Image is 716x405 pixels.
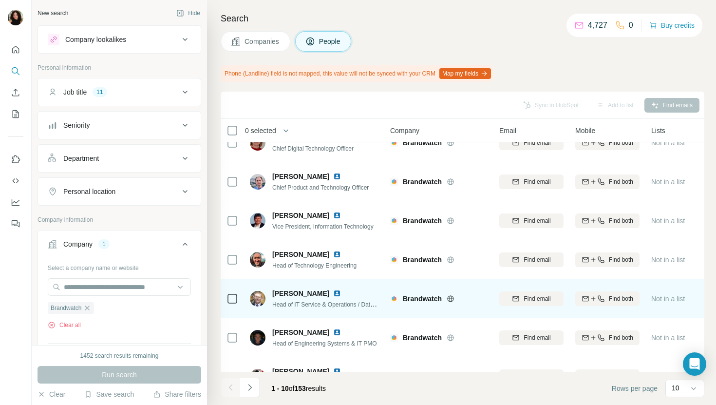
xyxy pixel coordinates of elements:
span: Company [390,126,419,135]
button: Find email [499,291,564,306]
span: Find email [524,333,550,342]
span: Brandwatch [403,333,442,343]
button: Clear all [48,321,81,329]
span: [PERSON_NAME] [272,211,329,220]
button: Navigate to next page [240,378,260,397]
span: Not in a list [651,217,685,225]
p: 0 [629,19,633,31]
button: Find email [499,135,564,150]
span: Not in a list [651,295,685,303]
button: Find both [575,135,640,150]
div: Department [63,154,99,163]
button: Seniority [38,114,201,137]
button: Search [8,62,23,80]
button: Company lookalikes [38,28,201,51]
span: Find both [609,255,633,264]
img: Logo of Brandwatch [390,139,398,147]
span: Find both [609,294,633,303]
span: Find both [609,138,633,147]
span: Rows per page [612,384,658,393]
button: Use Surfe on LinkedIn [8,151,23,168]
img: Avatar [250,135,265,151]
span: Not in a list [651,334,685,342]
div: Company lookalikes [65,35,126,44]
button: Find both [575,213,640,228]
span: Find both [609,216,633,225]
span: Find both [609,177,633,186]
span: Find email [524,216,550,225]
span: 1 - 10 [271,385,289,392]
button: Job title11 [38,80,201,104]
img: Avatar [250,291,265,307]
img: LinkedIn logo [333,173,341,180]
span: Vice President, Information Technology [272,223,374,230]
span: Brandwatch [403,138,442,148]
img: LinkedIn logo [333,251,341,258]
span: Find email [524,255,550,264]
button: Dashboard [8,193,23,211]
span: Brandwatch [403,216,442,226]
div: Job title [63,87,87,97]
img: Logo of Brandwatch [390,178,398,186]
div: Seniority [63,120,90,130]
p: Company information [38,215,201,224]
button: Company1 [38,232,201,260]
img: Avatar [8,10,23,25]
img: LinkedIn logo [333,367,341,375]
button: Find email [499,369,564,384]
img: Avatar [250,174,265,190]
button: Find email [499,330,564,345]
span: Head of Technology Engineering [272,262,357,269]
button: Map my fields [439,68,491,79]
button: Find both [575,330,640,345]
button: Hide [170,6,207,20]
span: [PERSON_NAME] [272,366,329,376]
p: 4,727 [588,19,607,31]
span: Chief Digital Technology Officer [272,145,354,152]
span: [PERSON_NAME] [272,250,329,259]
span: Chief Product and Technology Officer [272,184,369,191]
div: New search [38,9,68,18]
span: 153 [295,385,306,392]
button: Enrich CSV [8,84,23,101]
button: Buy credits [649,19,695,32]
button: Find email [499,252,564,267]
span: Companies [245,37,280,46]
span: Find email [524,177,550,186]
button: Personal location [38,180,201,203]
span: Brandwatch [403,177,442,187]
span: Find email [524,294,550,303]
span: Not in a list [651,178,685,186]
span: Head of Engineering Systems & IT PMO [272,340,377,347]
img: Avatar [250,369,265,385]
span: Brandwatch [51,304,81,312]
img: Avatar [250,330,265,346]
span: Not in a list [651,139,685,147]
button: Share filters [153,389,201,399]
span: [PERSON_NAME] [272,328,329,337]
p: Personal information [38,63,201,72]
button: Department [38,147,201,170]
button: Find both [575,369,640,384]
img: LinkedIn logo [333,212,341,219]
span: Find email [524,138,550,147]
p: 10 [672,383,679,393]
button: Save search [84,389,134,399]
span: Brandwatch [403,255,442,265]
span: Not in a list [651,256,685,264]
span: [PERSON_NAME] [272,289,329,298]
button: Find both [575,252,640,267]
button: Quick start [8,41,23,58]
span: results [271,385,326,392]
button: Find both [575,174,640,189]
span: Brandwatch [403,372,442,382]
div: Phone (Landline) field is not mapped, this value will not be synced with your CRM [221,65,493,82]
div: Company [63,239,93,249]
span: Lists [651,126,665,135]
span: Head of IT Service & Operations / Data & Analytics [272,300,404,308]
img: Logo of Brandwatch [390,334,398,342]
span: Find both [609,333,633,342]
img: Avatar [250,213,265,229]
button: Find email [499,174,564,189]
span: Email [499,126,516,135]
